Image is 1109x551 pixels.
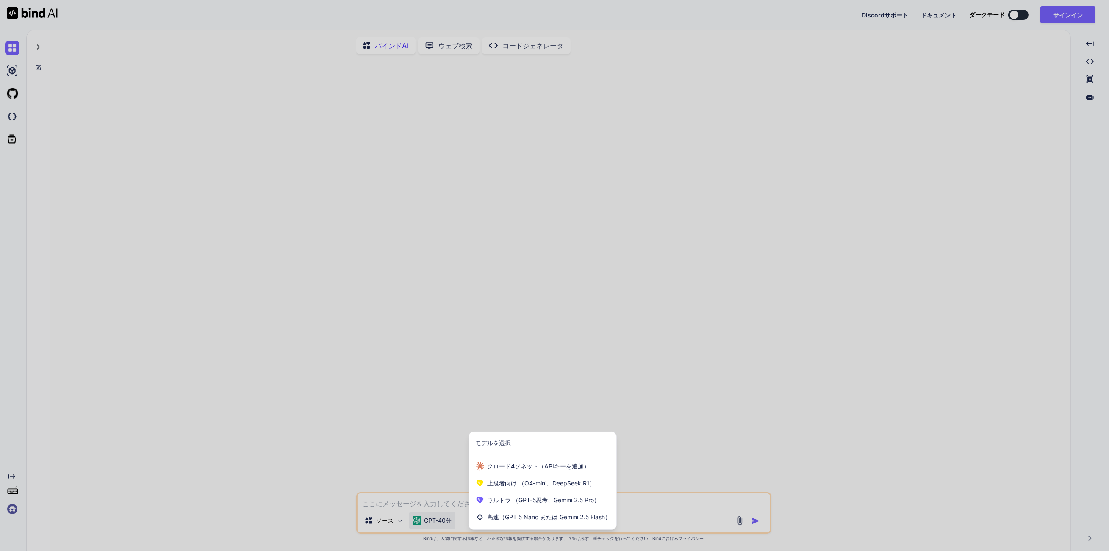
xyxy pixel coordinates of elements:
font: （APIキーを追加） [539,462,590,470]
font: 高速 [488,513,499,521]
font: （GPT 5 Nano または Gemini 2.5 Flash） [499,513,611,521]
font: （O4-mini、DeepSeek R1） [519,479,596,487]
font: モデルを選択 [476,439,511,446]
font: （GPT-5思考、Gemini 2.5 Pro） [513,496,600,504]
font: ウルトラ [488,496,511,504]
font: クロード4ソネット [488,462,539,470]
font: 上級者向け [488,479,517,487]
